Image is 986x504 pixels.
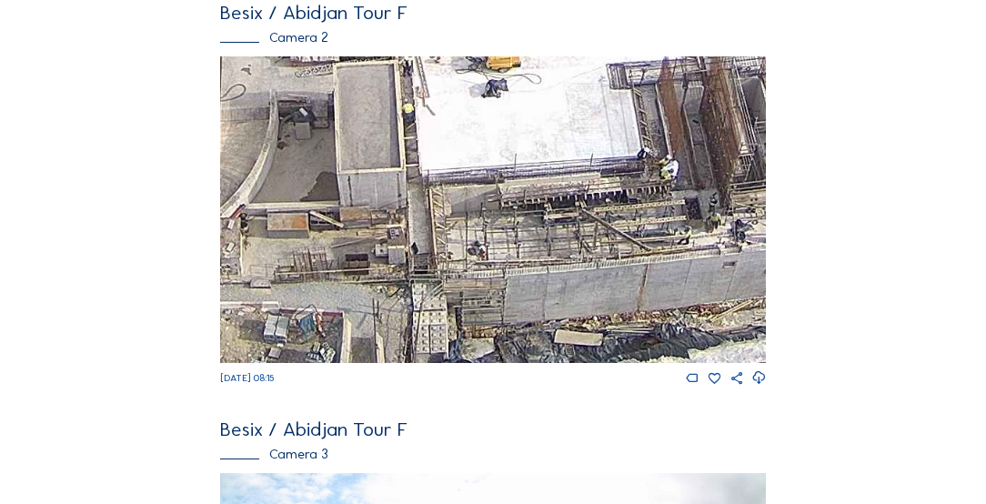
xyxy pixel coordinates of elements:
[220,419,765,439] div: Besix / Abidjan Tour F
[220,372,274,384] span: [DATE] 08:15
[220,56,765,363] img: Image
[220,448,765,461] div: Camera 3
[220,3,765,23] div: Besix / Abidjan Tour F
[220,31,765,45] div: Camera 2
